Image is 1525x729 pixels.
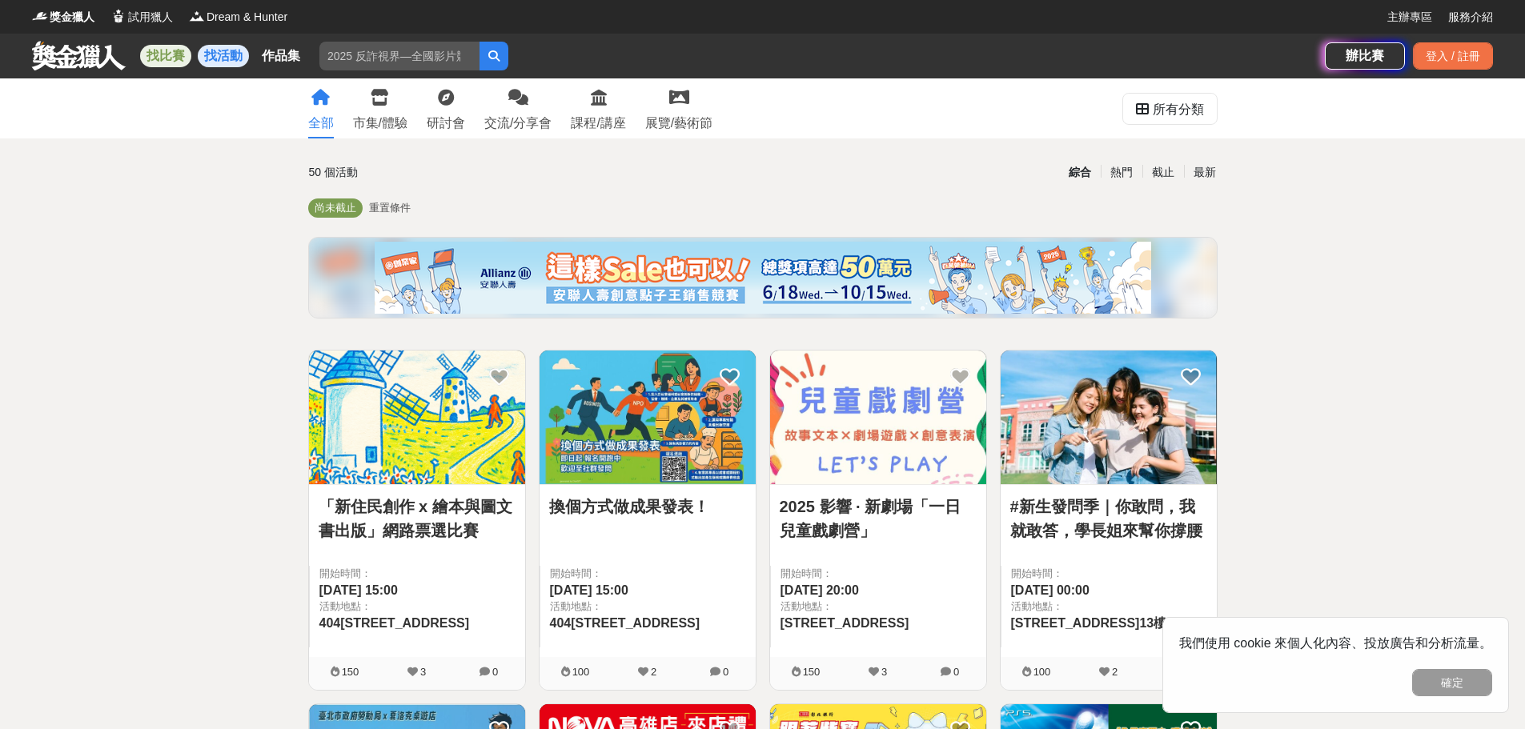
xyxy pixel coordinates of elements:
span: 100 [572,666,590,678]
span: 我們使用 cookie 來個人化內容、投放廣告和分析流量。 [1179,636,1492,650]
a: 換個方式做成果發表！ [549,495,746,519]
a: 找比賽 [140,45,191,67]
div: 課程/講座 [571,114,625,133]
a: Logo試用獵人 [110,9,173,26]
span: [DATE] 15:00 [550,583,628,597]
a: #新生發問季｜你敢問，我就敢答，學長姐來幫你撐腰 [1010,495,1207,543]
a: 展覽/藝術節 [645,78,712,138]
div: 交流/分享會 [484,114,552,133]
div: 截止 [1142,158,1184,186]
img: Cover Image [1001,350,1217,484]
div: 所有分類 [1153,94,1204,126]
span: 活動地點： [550,599,746,615]
a: 2025 影響 · 新劇場「一日兒童戲劇營」 [780,495,977,543]
span: Dream & Hunter [207,9,287,26]
span: 開始時間： [550,566,746,582]
span: 尚未截止 [315,202,356,214]
div: 全部 [308,114,334,133]
div: 登入 / 註冊 [1413,42,1493,70]
span: 活動地點： [319,599,516,615]
a: 作品集 [255,45,307,67]
a: LogoDream & Hunter [189,9,287,26]
span: 獎金獵人 [50,9,94,26]
span: 3 [420,666,426,678]
a: 交流/分享會 [484,78,552,138]
img: Logo [110,8,126,24]
span: 開始時間： [319,566,516,582]
span: [DATE] 00:00 [1011,583,1090,597]
span: 2 [651,666,656,678]
span: [STREET_ADDRESS]13樓 [1011,616,1167,630]
img: Cover Image [770,350,986,484]
a: 服務介紹 [1448,9,1493,26]
a: 辦比賽 [1325,42,1405,70]
span: 重置條件 [369,202,411,214]
span: 100 [1033,666,1051,678]
span: 3 [881,666,887,678]
span: 404[STREET_ADDRESS] [550,616,700,630]
span: [STREET_ADDRESS] [781,616,909,630]
a: Cover Image [770,350,986,485]
input: 2025 反詐視界—全國影片競賽 [319,42,480,70]
span: 2 [1112,666,1118,678]
div: 熱門 [1101,158,1142,186]
a: Cover Image [1001,350,1217,485]
span: [DATE] 15:00 [319,583,398,597]
a: 「新住民創作 x 繪本與圖文書出版」網路票選比賽 [319,495,516,543]
button: 確定 [1412,669,1492,696]
span: 0 [723,666,728,678]
img: Logo [189,8,205,24]
a: 找活動 [198,45,249,67]
img: Cover Image [540,350,756,484]
span: 0 [492,666,498,678]
div: 50 個活動 [309,158,611,186]
span: 150 [803,666,821,678]
div: 綜合 [1059,158,1101,186]
div: 市集/體驗 [353,114,407,133]
span: 開始時間： [1011,566,1207,582]
span: 活動地點： [781,599,977,615]
div: 展覽/藝術節 [645,114,712,133]
span: 試用獵人 [128,9,173,26]
a: 全部 [308,78,334,138]
a: 主辦專區 [1387,9,1432,26]
a: 研討會 [427,78,465,138]
span: [DATE] 20:00 [781,583,859,597]
img: Cover Image [309,350,525,484]
a: 市集/體驗 [353,78,407,138]
span: 活動地點： [1011,599,1207,615]
img: Logo [32,8,48,24]
span: 開始時間： [781,566,977,582]
a: Cover Image [309,350,525,485]
a: Cover Image [540,350,756,485]
div: 研討會 [427,114,465,133]
div: 最新 [1184,158,1226,186]
a: 課程/講座 [571,78,625,138]
span: 0 [953,666,959,678]
img: cf4fb443-4ad2-4338-9fa3-b46b0bf5d316.png [375,242,1151,314]
a: Logo獎金獵人 [32,9,94,26]
span: 404[STREET_ADDRESS] [319,616,470,630]
span: 150 [342,666,359,678]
